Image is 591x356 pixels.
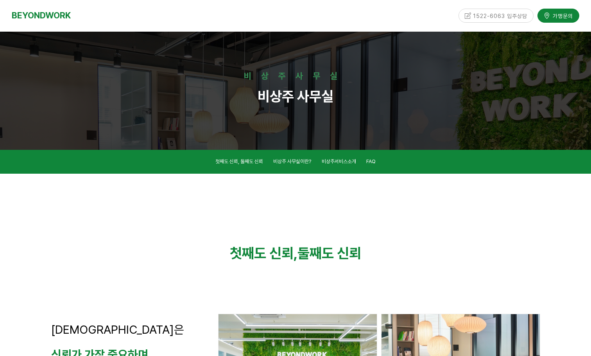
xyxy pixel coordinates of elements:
a: 가맹문의 [537,9,579,22]
span: 첫째도 신뢰, 둘째도 신뢰 [215,158,263,164]
span: FAQ [366,158,376,164]
span: 가맹문의 [550,12,573,20]
a: 첫째도 신뢰, 둘째도 신뢰 [215,157,263,168]
a: 비상주서비스소개 [322,157,356,168]
a: 비상주 사무실이란? [273,157,311,168]
strong: 첫째도 신뢰, [230,245,297,262]
span: 비상주 사무실이란? [273,158,311,164]
strong: 비상주사무실 [244,71,347,81]
strong: 비상주 사무실 [258,88,333,105]
span: [DEMOGRAPHIC_DATA]은 [51,322,184,336]
strong: 둘째도 신뢰 [297,245,361,262]
a: FAQ [366,157,376,168]
a: BEYONDWORK [12,8,71,23]
span: 비상주서비스소개 [322,158,356,164]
